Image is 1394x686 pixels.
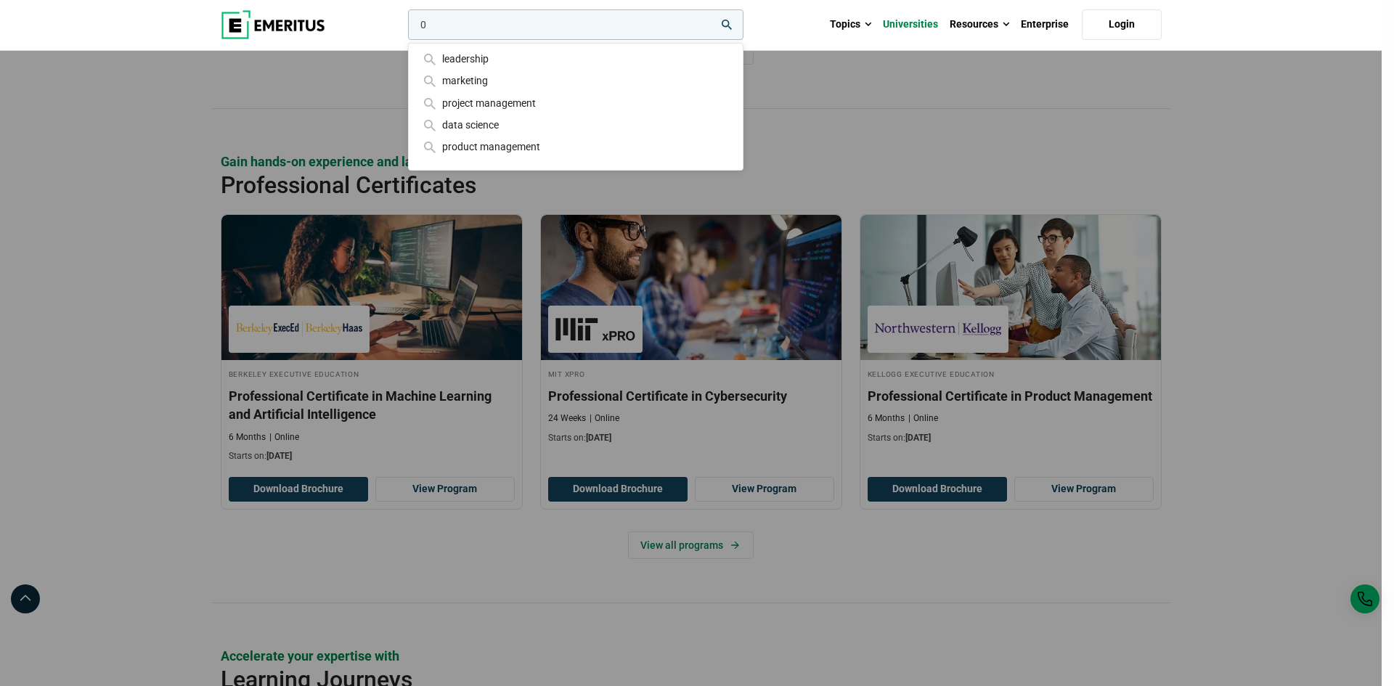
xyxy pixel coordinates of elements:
div: project management [420,95,731,111]
a: Login [1082,9,1162,40]
input: woocommerce-product-search-field-0 [408,9,743,40]
div: data science [420,117,731,133]
div: product management [420,139,731,155]
div: marketing [420,73,731,89]
div: leadership [420,51,731,67]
